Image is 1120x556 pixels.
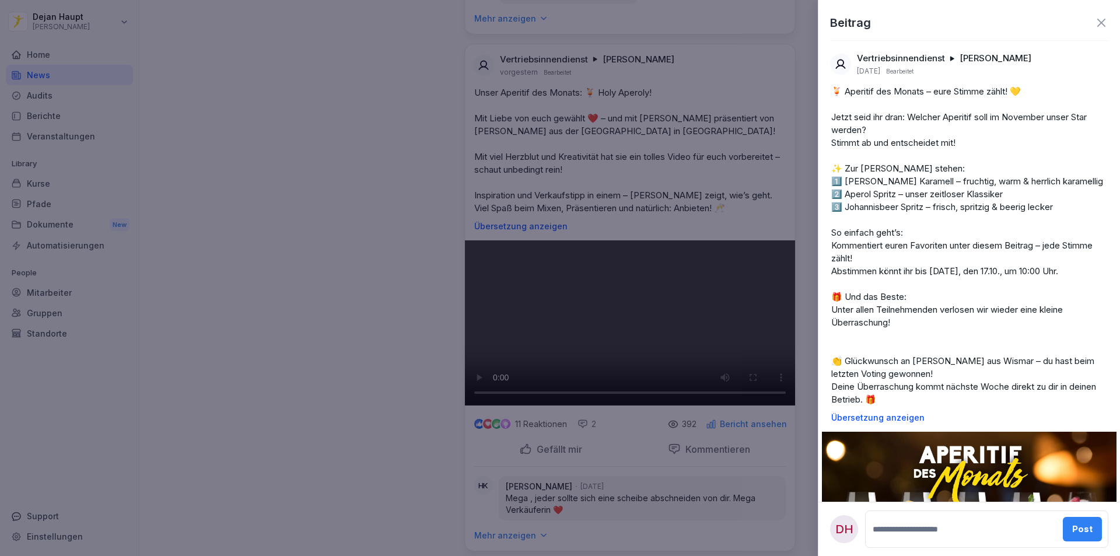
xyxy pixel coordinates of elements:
p: [DATE] [857,67,880,76]
p: Bearbeitet [886,67,914,76]
p: Vertriebsinnendienst [857,53,945,64]
img: xg7b0basv11cq84x4cjhspez.png [822,432,1116,550]
div: Post [1072,523,1093,536]
p: Übersetzung anzeigen [831,413,1107,422]
p: 🍹 Aperitif des Monats – eure Stimme zählt! 💛 Jetzt seid ihr dran: Welcher Aperitif soll im Novemb... [831,85,1107,406]
div: DH [830,515,858,543]
p: Beitrag [830,14,871,32]
button: Post [1063,517,1102,541]
p: [PERSON_NAME] [960,53,1031,64]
